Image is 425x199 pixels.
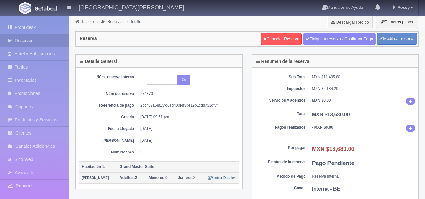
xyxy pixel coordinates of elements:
[84,114,134,120] dt: Creada
[84,103,134,108] dt: Referencia de pago
[140,126,234,131] dd: [DATE]
[312,160,355,166] b: Pago Pendiente
[255,111,306,117] dt: Total
[255,125,306,130] dt: Pagos realizados
[255,159,306,165] dt: Estatus de la reserva
[140,150,234,155] dd: 2
[255,98,306,103] dt: Servicios y adendos
[327,16,372,28] a: Descargar Recibo
[140,114,234,120] dd: [DATE] 09:51 pm
[140,91,234,97] dd: 274870
[255,145,306,151] dt: Por pagar
[312,125,333,130] b: - MXN $0.00
[208,175,235,180] a: Mostrar Detalle
[255,185,306,191] dt: Canal:
[255,174,306,179] dt: Método de Pago
[84,126,134,131] dt: Fecha Llegada
[117,161,239,172] th: Grand Master Suite
[81,19,94,24] a: Tablero
[120,175,135,180] strong: Adultos:
[376,16,418,28] button: Primeros pasos
[261,33,302,45] a: Cancelar Reserva
[255,75,306,80] dt: Sub Total
[303,33,376,45] a: Finiquitar reserva / Confirmar Pago
[84,91,134,97] dt: Núm de reserva
[149,175,165,180] strong: Menores:
[80,59,117,64] h4: Detalle General
[178,175,195,180] span: 0
[84,150,134,155] dt: Núm Noches
[396,5,410,10] span: Rossy
[120,175,137,180] span: 2
[256,59,310,64] h4: Resumen de la reserva
[82,164,105,169] b: Habitación 1:
[377,33,417,45] a: Modificar reserva
[84,75,134,80] dt: Núm. reserva interna
[84,138,134,143] dt: [PERSON_NAME]
[312,86,416,91] dd: MXN $2,184.20
[108,19,124,24] a: Reservas
[82,176,109,180] small: [PERSON_NAME]
[312,186,340,191] b: Interna - BE
[312,98,331,102] b: MXN $0.00
[208,176,235,180] small: Mostrar Detalle
[312,146,355,152] b: MXN $13,680.00
[19,2,31,14] img: Getabed
[35,6,57,11] img: Getabed
[125,19,143,25] li: Detalle
[312,112,350,117] b: MXN $13,680.00
[79,3,184,11] h4: [GEOGRAPHIC_DATA][PERSON_NAME]
[178,175,193,180] strong: Juniors:
[255,86,306,91] dt: Impuestos
[312,174,416,179] dd: Reserva Interna
[140,138,234,143] dd: [DATE]
[149,175,168,180] span: 0
[140,103,234,108] dd: 2dc457a68f13fd6ed400f4f3de19b1cdd732df8f
[312,75,416,80] dd: MXN $11,495.80
[80,36,97,41] h4: Reserva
